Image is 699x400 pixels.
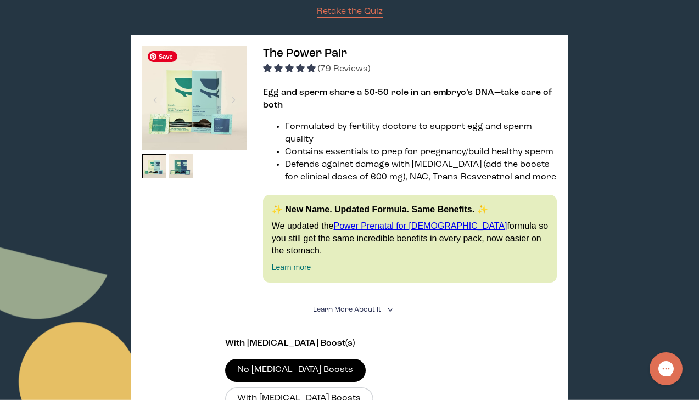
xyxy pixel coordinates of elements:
a: Learn more [272,263,311,272]
iframe: Gorgias live chat messenger [644,348,688,389]
span: The Power Pair [263,48,347,59]
img: thumbnail image [169,154,193,179]
span: Save [148,51,177,62]
span: (79 Reviews) [318,65,370,74]
span: Learn More About it [313,306,381,313]
li: Contains essentials to prep for pregnancy/build healthy sperm [285,146,557,159]
span: Retake the Quiz [317,7,383,16]
p: We updated the formula so you still get the same incredible benefits in every pack, now easier on... [272,220,548,257]
a: Retake the Quiz [317,5,383,18]
span: 4.92 stars [263,65,318,74]
label: No [MEDICAL_DATA] Boosts [225,359,366,382]
li: Formulated by fertility doctors to support egg and sperm quality [285,121,557,146]
img: thumbnail image [142,46,247,150]
a: Power Prenatal for [DEMOGRAPHIC_DATA] [333,221,507,230]
strong: ✨ New Name. Updated Formula. Same Benefits. ✨ [272,205,488,214]
li: Defends against damage with [MEDICAL_DATA] (add the boosts for clinical doses of 600 mg), NAC, Tr... [285,159,557,184]
i: < [384,307,394,313]
summary: Learn More About it < [313,305,387,315]
img: thumbnail image [142,154,167,179]
strong: Egg and sperm share a 50-50 role in an embryo’s DNA—take care of both [263,88,552,110]
p: With [MEDICAL_DATA] Boost(s) [225,337,474,350]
